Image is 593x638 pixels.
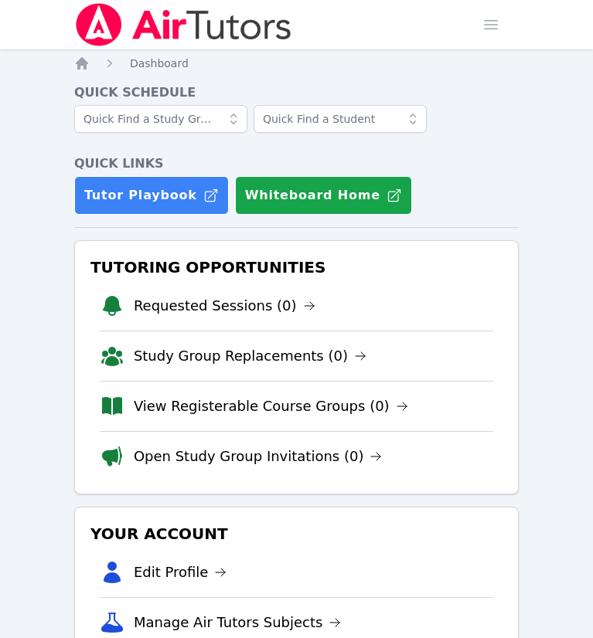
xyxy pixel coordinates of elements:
input: Quick Find a Student [254,105,427,133]
h3: Tutoring Opportunities [87,253,506,281]
a: Manage Air Tutors Subjects [134,612,342,633]
a: Open Study Group Invitations (0) [134,446,383,467]
img: Air Tutors [74,3,293,46]
a: Tutor Playbook [74,176,229,215]
nav: Breadcrumb [74,56,519,71]
button: Whiteboard Home [235,176,412,215]
span: Dashboard [130,57,189,70]
a: View Registerable Course Groups (0) [134,395,408,417]
a: Requested Sessions (0) [134,295,315,317]
input: Quick Find a Study Group [74,105,247,133]
h3: Your Account [87,520,506,548]
a: Edit Profile [134,562,227,583]
h4: Quick Schedule [74,83,519,102]
h4: Quick Links [74,154,519,173]
a: Dashboard [130,56,189,71]
a: Study Group Replacements (0) [134,345,366,367]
